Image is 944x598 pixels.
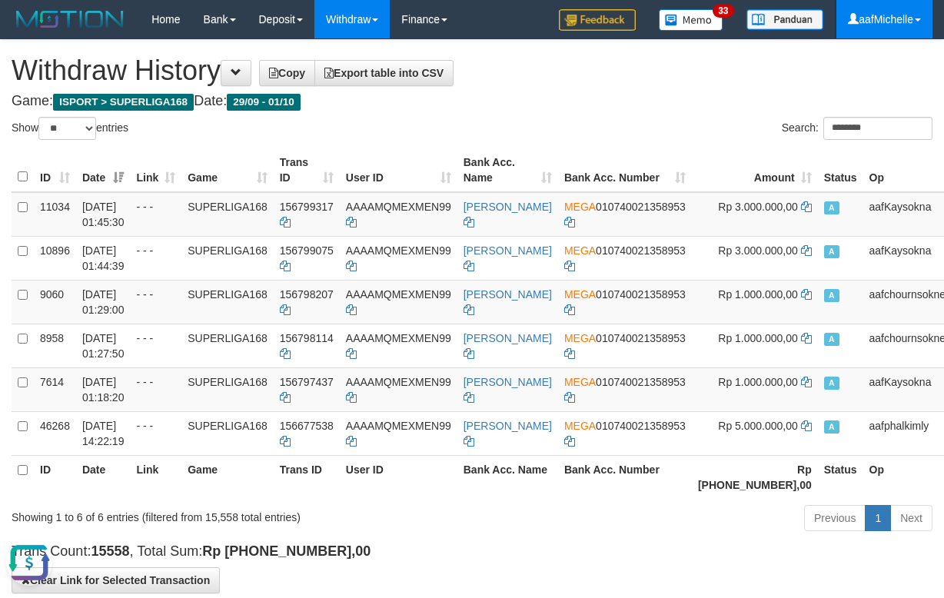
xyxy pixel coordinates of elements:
[12,503,382,525] div: Showing 1 to 6 of 6 entries (filtered from 15,558 total entries)
[34,236,76,280] td: 10896
[558,455,692,499] th: Bank Acc. Number
[12,55,932,86] h1: Withdraw History
[12,567,220,593] button: Clear Link for Selected Transaction
[558,192,692,237] td: 010740021358953
[181,455,274,499] th: Game
[34,280,76,324] td: 9060
[340,455,457,499] th: User ID
[34,367,76,411] td: 7614
[564,420,596,432] span: MEGA
[823,117,932,140] input: Search:
[718,332,798,344] span: Rp 1.000.000,00
[564,376,596,388] span: MEGA
[181,236,274,280] td: SUPERLIGA168
[34,411,76,455] td: 46268
[314,60,454,86] a: Export table into CSV
[12,94,932,109] h4: Game: Date:
[76,192,131,237] td: [DATE] 01:45:30
[34,324,76,367] td: 8958
[457,455,558,499] th: Bank Acc. Name
[76,367,131,411] td: [DATE] 01:18:20
[274,192,340,237] td: 156799317
[464,288,552,301] a: [PERSON_NAME]
[464,244,552,257] a: [PERSON_NAME]
[340,280,457,324] td: AAAAMQMEXMEN99
[76,236,131,280] td: [DATE] 01:44:39
[340,148,457,192] th: User ID: activate to sort column ascending
[824,377,839,390] span: Approved - Marked by aafchoeunmanni
[558,148,692,192] th: Bank Acc. Number: activate to sort column ascending
[130,455,181,499] th: Link
[181,280,274,324] td: SUPERLIGA168
[713,4,733,18] span: 33
[340,411,457,455] td: AAAAMQMEXMEN99
[227,94,301,111] span: 29/09 - 01/10
[818,148,863,192] th: Status
[890,505,932,531] a: Next
[53,94,194,111] span: ISPORT > SUPERLIGA168
[76,148,131,192] th: Date: activate to sort column ascending
[181,367,274,411] td: SUPERLIGA168
[824,201,839,214] span: Approved - Marked by aafchoeunmanni
[76,324,131,367] td: [DATE] 01:27:50
[564,332,596,344] span: MEGA
[718,376,798,388] span: Rp 1.000.000,00
[718,201,798,213] span: Rp 3.000.000,00
[692,148,818,192] th: Amount: activate to sort column ascending
[340,367,457,411] td: AAAAMQMEXMEN99
[274,455,340,499] th: Trans ID
[130,367,181,411] td: - - -
[76,411,131,455] td: [DATE] 14:22:19
[130,280,181,324] td: - - -
[34,455,76,499] th: ID
[464,201,552,213] a: [PERSON_NAME]
[274,236,340,280] td: 156799075
[457,148,558,192] th: Bank Acc. Name: activate to sort column ascending
[824,420,839,434] span: Approved - Marked by aafsoycanthlai
[130,324,181,367] td: - - -
[558,367,692,411] td: 010740021358953
[559,9,636,31] img: Feedback.jpg
[274,324,340,367] td: 156798114
[76,280,131,324] td: [DATE] 01:29:00
[130,192,181,237] td: - - -
[202,543,371,559] strong: Rp [PHONE_NUMBER],00
[91,543,129,559] strong: 15558
[718,288,798,301] span: Rp 1.000.000,00
[558,324,692,367] td: 010740021358953
[659,9,723,31] img: Button%20Memo.svg
[12,8,128,31] img: MOTION_logo.png
[274,411,340,455] td: 156677538
[130,148,181,192] th: Link: activate to sort column ascending
[76,455,131,499] th: Date
[746,9,823,30] img: panduan.png
[181,192,274,237] td: SUPERLIGA168
[558,411,692,455] td: 010740021358953
[824,333,839,346] span: Approved - Marked by aafchoeunmanni
[865,505,891,531] a: 1
[34,148,76,192] th: ID: activate to sort column ascending
[340,192,457,237] td: AAAAMQMEXMEN99
[274,367,340,411] td: 156797437
[259,60,315,86] a: Copy
[38,117,96,140] select: Showentries
[181,148,274,192] th: Game: activate to sort column ascending
[464,332,552,344] a: [PERSON_NAME]
[269,67,305,79] span: Copy
[824,245,839,258] span: Approved - Marked by aafchoeunmanni
[6,6,52,52] button: Open LiveChat chat widget
[181,324,274,367] td: SUPERLIGA168
[804,505,866,531] a: Previous
[818,455,863,499] th: Status
[564,244,596,257] span: MEGA
[181,411,274,455] td: SUPERLIGA168
[12,117,128,140] label: Show entries
[130,236,181,280] td: - - -
[130,411,181,455] td: - - -
[274,148,340,192] th: Trans ID: activate to sort column ascending
[464,376,552,388] a: [PERSON_NAME]
[34,192,76,237] td: 11034
[340,236,457,280] td: AAAAMQMEXMEN99
[324,67,444,79] span: Export table into CSV
[698,463,812,491] strong: Rp [PHONE_NUMBER],00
